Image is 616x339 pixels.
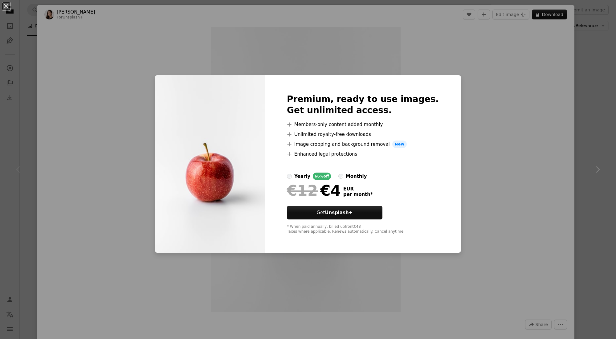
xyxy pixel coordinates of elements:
h2: Premium, ready to use images. Get unlimited access. [287,94,439,116]
li: Enhanced legal protections [287,150,439,158]
input: yearly66%off [287,174,292,179]
strong: Unsplash+ [325,210,353,215]
div: * When paid annually, billed upfront €48 Taxes where applicable. Renews automatically. Cancel any... [287,224,439,234]
span: €12 [287,182,318,198]
li: Unlimited royalty-free downloads [287,131,439,138]
span: per month * [343,192,373,197]
span: EUR [343,186,373,192]
div: 66% off [313,173,331,180]
span: New [392,141,407,148]
li: Image cropping and background removal [287,141,439,148]
button: GetUnsplash+ [287,206,382,219]
input: monthly [338,174,343,179]
img: premium_photo-1724249990837-f6dfcb7f3eaa [155,75,265,253]
li: Members-only content added monthly [287,121,439,128]
div: monthly [346,173,367,180]
div: yearly [294,173,310,180]
div: €4 [287,182,341,198]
